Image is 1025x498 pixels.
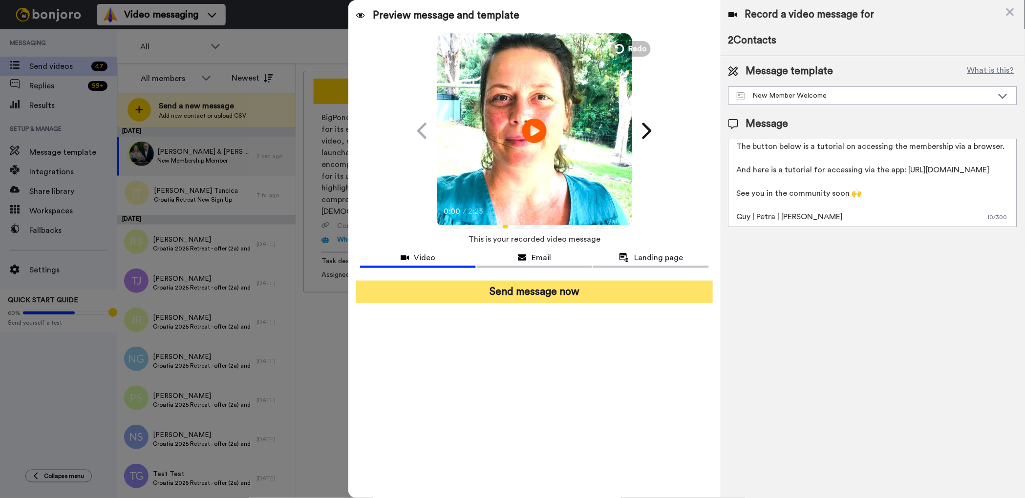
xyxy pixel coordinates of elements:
[469,228,600,250] span: This is your recorded video message
[728,139,1017,227] textarea: Hi {first_name|there}, Welcome! We are so happy you are here. 🌟 The button below is a tutorial on...
[444,206,461,217] span: 0:00
[634,252,683,264] span: Landing page
[532,252,551,264] span: Email
[746,64,833,79] span: Message template
[737,91,993,101] div: New Member Welcome
[964,64,1017,79] button: What is this?
[468,206,485,217] span: 2:23
[463,206,466,217] span: /
[414,252,436,264] span: Video
[737,92,745,100] img: Message-temps.svg
[356,281,713,303] button: Send message now
[746,117,789,131] span: Message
